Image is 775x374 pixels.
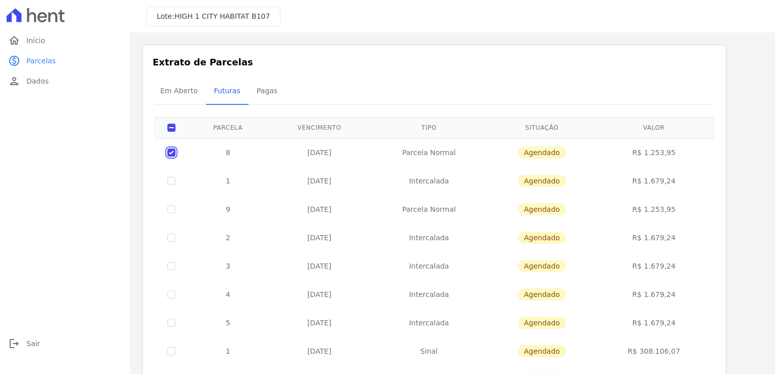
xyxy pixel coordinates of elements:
td: 3 [188,252,268,280]
td: [DATE] [268,223,371,252]
span: Agendado [518,345,566,357]
a: logoutSair [4,333,126,354]
td: 4 [188,280,268,309]
i: paid [8,55,20,67]
td: Parcela Normal [370,138,487,167]
i: person [8,75,20,87]
td: [DATE] [268,280,371,309]
a: Em Aberto [152,79,206,105]
th: Vencimento [268,117,371,138]
span: Agendado [518,260,566,272]
td: R$ 1.679,24 [596,252,712,280]
td: Intercalada [370,167,487,195]
span: Agendado [518,203,566,215]
td: 1 [188,167,268,195]
span: Pagas [251,81,284,101]
td: R$ 1.679,24 [596,280,712,309]
td: Sinal [370,337,487,365]
a: paidParcelas [4,51,126,71]
td: [DATE] [268,252,371,280]
td: [DATE] [268,309,371,337]
span: Dados [26,76,49,86]
i: home [8,34,20,47]
td: R$ 1.679,24 [596,309,712,337]
td: [DATE] [268,167,371,195]
td: 5 [188,309,268,337]
th: Situação [487,117,596,138]
span: Agendado [518,288,566,301]
td: R$ 1.679,24 [596,223,712,252]
td: Parcela Normal [370,195,487,223]
th: Tipo [370,117,487,138]
span: Agendado [518,232,566,244]
th: Parcela [188,117,268,138]
td: R$ 308.106,07 [596,337,712,365]
span: Agendado [518,175,566,187]
td: Intercalada [370,280,487,309]
span: Parcelas [26,56,56,66]
a: homeInício [4,30,126,51]
td: 2 [188,223,268,252]
h3: Lote: [157,11,270,22]
td: Intercalada [370,309,487,337]
span: Em Aberto [154,81,204,101]
i: logout [8,338,20,350]
a: Pagas [249,79,286,105]
span: HIGH 1 CITY HABITAT B107 [174,12,270,20]
td: 8 [188,138,268,167]
td: R$ 1.679,24 [596,167,712,195]
td: [DATE] [268,195,371,223]
h3: Extrato de Parcelas [153,55,716,69]
span: Agendado [518,317,566,329]
td: [DATE] [268,337,371,365]
td: R$ 1.253,95 [596,138,712,167]
td: 9 [188,195,268,223]
td: Intercalada [370,252,487,280]
a: personDados [4,71,126,91]
td: [DATE] [268,138,371,167]
th: Valor [596,117,712,138]
td: Intercalada [370,223,487,252]
a: Futuras [206,79,249,105]
span: Início [26,35,45,46]
span: Sair [26,339,40,349]
span: Agendado [518,146,566,159]
td: 1 [188,337,268,365]
span: Futuras [208,81,246,101]
td: R$ 1.253,95 [596,195,712,223]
